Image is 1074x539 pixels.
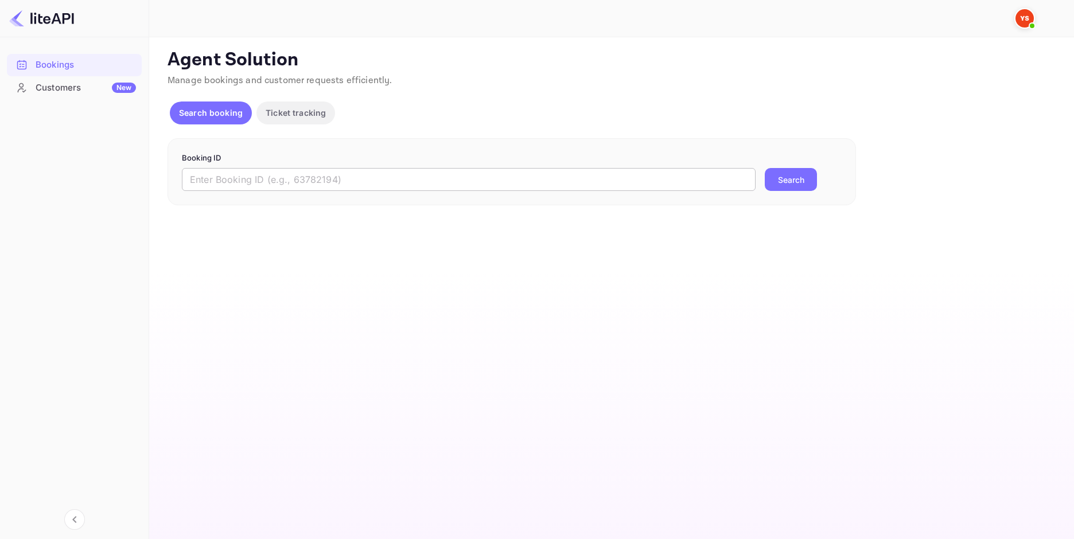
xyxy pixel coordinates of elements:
div: Bookings [7,54,142,76]
p: Agent Solution [168,49,1053,72]
div: Customers [36,81,136,95]
button: Collapse navigation [64,509,85,530]
p: Ticket tracking [266,107,326,119]
p: Search booking [179,107,243,119]
a: CustomersNew [7,77,142,98]
input: Enter Booking ID (e.g., 63782194) [182,168,756,191]
button: Search [765,168,817,191]
div: Bookings [36,58,136,72]
img: Yandex Support [1015,9,1034,28]
div: New [112,83,136,93]
img: LiteAPI logo [9,9,74,28]
span: Manage bookings and customer requests efficiently. [168,75,392,87]
div: CustomersNew [7,77,142,99]
a: Bookings [7,54,142,75]
p: Booking ID [182,153,842,164]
